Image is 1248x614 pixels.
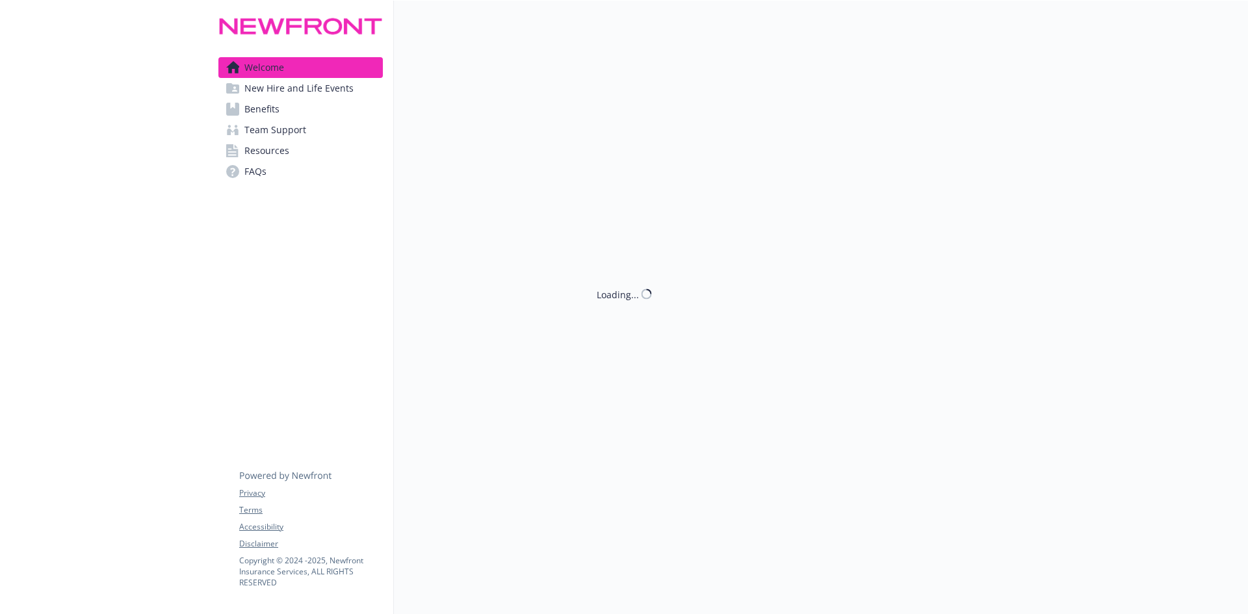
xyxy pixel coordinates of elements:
[244,78,354,99] span: New Hire and Life Events
[597,287,639,301] div: Loading...
[244,57,284,78] span: Welcome
[239,555,382,588] p: Copyright © 2024 - 2025 , Newfront Insurance Services, ALL RIGHTS RESERVED
[218,140,383,161] a: Resources
[239,538,382,550] a: Disclaimer
[218,78,383,99] a: New Hire and Life Events
[218,99,383,120] a: Benefits
[239,521,382,533] a: Accessibility
[218,120,383,140] a: Team Support
[218,161,383,182] a: FAQs
[239,504,382,516] a: Terms
[239,487,382,499] a: Privacy
[244,140,289,161] span: Resources
[244,99,279,120] span: Benefits
[244,120,306,140] span: Team Support
[218,57,383,78] a: Welcome
[244,161,266,182] span: FAQs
